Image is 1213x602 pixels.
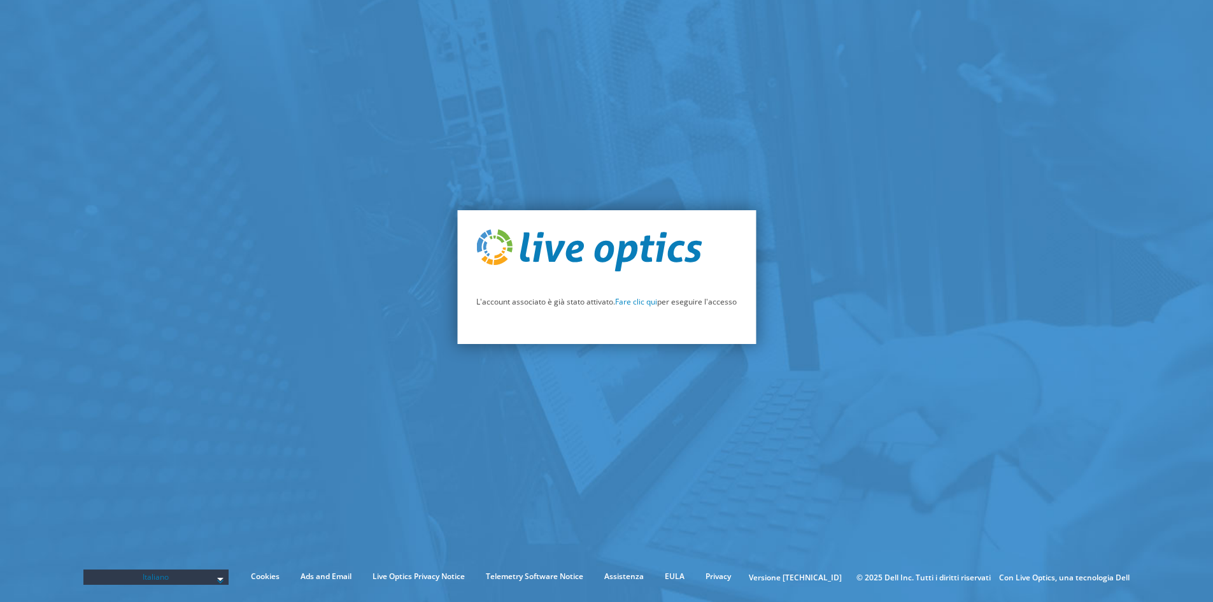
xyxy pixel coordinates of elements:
[999,571,1130,585] li: Con Live Optics, una tecnologia Dell
[90,570,222,585] span: Italiano
[696,570,741,584] a: Privacy
[595,570,653,584] a: Assistenza
[476,229,702,271] img: live_optics_svg.svg
[655,570,694,584] a: EULA
[291,570,361,584] a: Ads and Email
[476,295,737,309] p: L'account associato è già stato attivato. per eseguire l'accesso
[850,571,997,585] li: © 2025 Dell Inc. Tutti i diritti riservati
[476,570,593,584] a: Telemetry Software Notice
[615,296,657,307] a: Fare clic qui
[241,570,289,584] a: Cookies
[363,570,474,584] a: Live Optics Privacy Notice
[742,571,848,585] li: Versione [TECHNICAL_ID]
